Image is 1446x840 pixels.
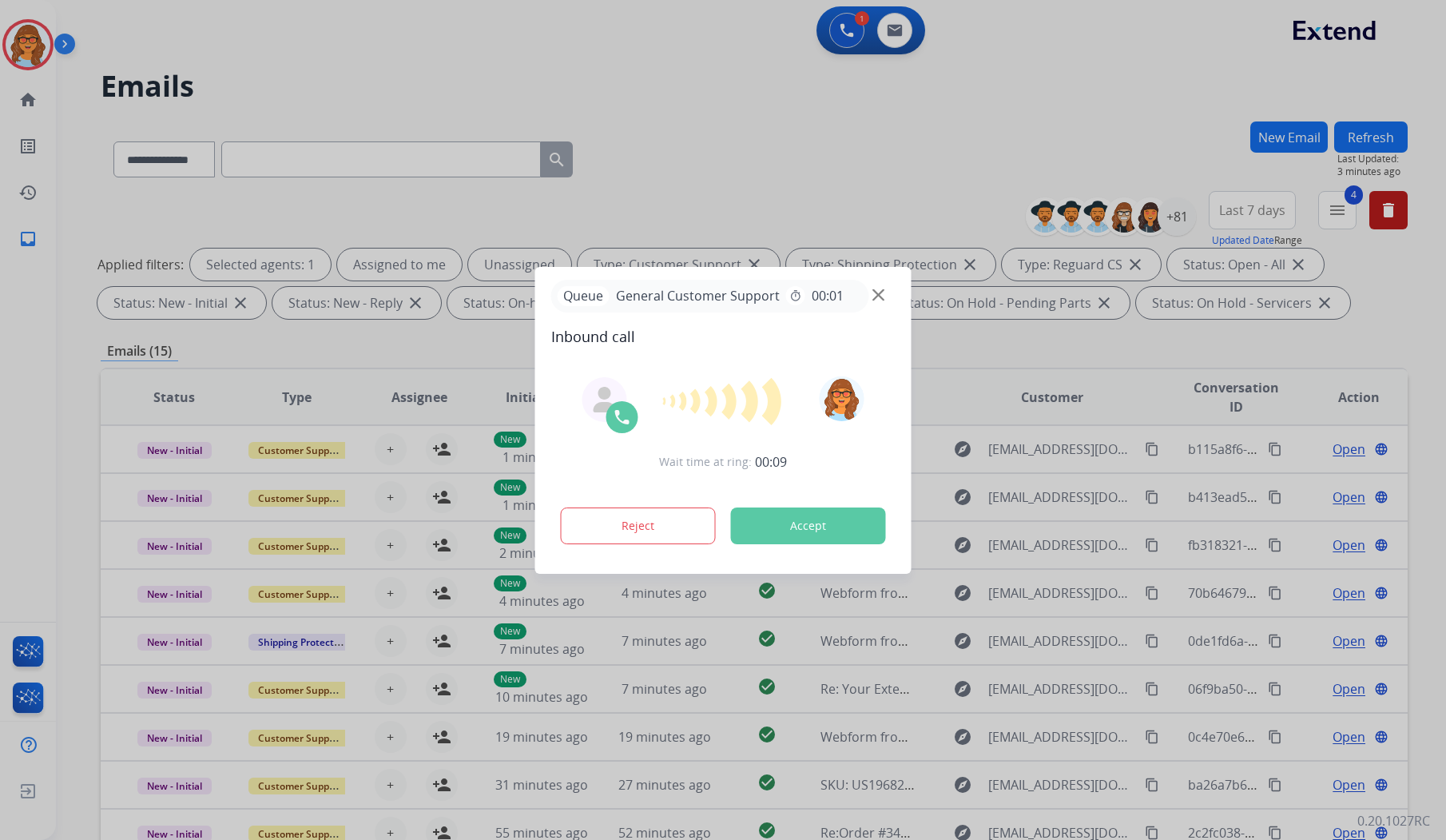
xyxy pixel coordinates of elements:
span: Wait time at ring: [659,454,752,470]
button: Reject [561,508,716,544]
img: call-icon [613,408,632,427]
img: agent-avatar [592,387,618,412]
img: avatar [819,376,864,421]
p: Queue [558,286,610,306]
span: 00:09 [755,452,787,472]
img: close-button [872,289,884,301]
p: 0.20.1027RC [1357,811,1430,830]
span: Inbound call [551,325,896,348]
mat-icon: timer [789,289,802,302]
button: Accept [731,508,886,544]
span: General Customer Support [610,286,786,305]
span: 00:01 [812,286,844,305]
